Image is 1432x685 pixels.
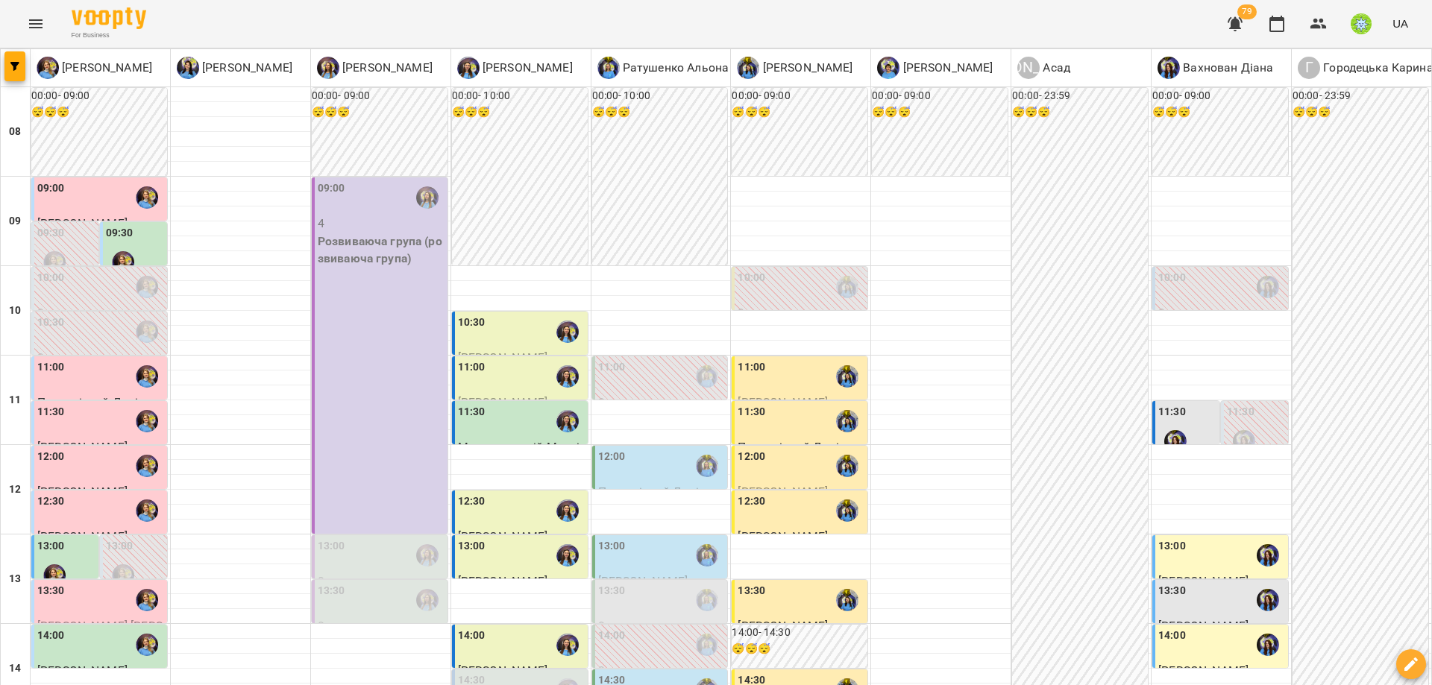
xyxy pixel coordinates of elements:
[136,321,158,343] img: Позднякова Анастасія
[37,57,152,79] div: Позднякова Анастасія
[37,449,65,465] label: 12:00
[106,538,134,555] label: 13:00
[318,583,345,599] label: 13:30
[877,57,993,79] div: Чирва Юлія
[556,544,579,566] div: Ігнатенко Оксана
[836,276,858,298] img: Свириденко Аня
[738,529,828,543] span: [PERSON_NAME]
[9,392,21,408] h6: 11
[1017,57,1040,79] div: [PERSON_NAME]
[598,574,688,588] span: [PERSON_NAME]
[37,395,158,409] span: Празднічний Даніель
[738,395,828,409] span: [PERSON_NAME]
[1298,57,1320,79] div: Г
[556,499,579,522] img: Ігнатенко Оксана
[458,395,548,409] span: [PERSON_NAME]
[1158,404,1186,420] label: 11:30
[457,57,573,79] div: Ігнатенко Оксана
[339,59,433,77] p: [PERSON_NAME]
[597,57,729,79] div: Ратушенко Альона
[1257,276,1279,298] div: Вахнован Діана
[738,304,864,322] p: 0
[556,410,579,432] div: Ігнатенко Оксана
[597,57,729,79] a: Р Ратушенко Альона
[43,564,66,587] img: Позднякова Анастасія
[318,233,445,268] p: Розвиваюча група (розвиваюча група)
[458,315,486,331] label: 10:30
[696,634,718,656] img: Ратушенко Альона
[37,180,65,197] label: 09:00
[1158,270,1186,286] label: 10:00
[458,538,486,555] label: 13:00
[836,455,858,477] div: Свириденко Аня
[556,365,579,388] img: Ігнатенко Оксана
[112,251,134,274] div: Позднякова Анастасія
[1351,13,1372,34] img: 8ec40acc98eb0e9459e318a00da59de5.jpg
[738,449,765,465] label: 12:00
[43,251,66,274] div: Позднякова Анастасія
[1158,304,1285,322] p: 0
[37,583,65,599] label: 13:30
[136,634,158,656] div: Позднякова Анастасія
[598,394,725,411] p: 0
[37,663,128,678] span: [PERSON_NAME]
[592,104,728,121] h6: 😴😴😴
[1233,430,1255,452] img: Вахнован Діана
[738,583,765,599] label: 13:30
[598,484,719,499] span: Празднічний Даніель
[37,619,163,651] span: [PERSON_NAME] [PERSON_NAME]
[136,410,158,432] div: Позднякова Анастасія
[836,365,858,388] img: Свириденко Аня
[836,589,858,611] img: Свириденко Аня
[37,270,65,286] label: 10:00
[1158,628,1186,644] label: 14:00
[556,634,579,656] img: Ігнатенко Оксана
[18,6,54,42] button: Menu
[136,186,158,209] img: Позднякова Анастасія
[598,538,626,555] label: 13:00
[458,440,580,472] span: Монзолевській Матвій
[458,529,548,543] span: [PERSON_NAME]
[318,572,445,590] p: 0
[737,57,759,79] img: С
[136,276,158,298] div: Позднякова Анастасія
[592,88,728,104] h6: 00:00 - 10:00
[37,315,65,331] label: 10:30
[1237,4,1257,19] span: 79
[836,499,858,522] img: Свириденко Аня
[1164,430,1187,452] img: Вахнован Діана
[877,57,899,79] img: Ч
[136,589,158,611] div: Позднякова Анастасія
[72,31,146,40] span: For Business
[732,641,867,657] h6: 😴😴😴
[317,57,433,79] div: Казимирів Тетяна
[1257,544,1279,566] img: Вахнован Діана
[598,617,725,635] p: 0
[37,538,65,555] label: 13:00
[136,365,158,388] div: Позднякова Анастасія
[1257,589,1279,611] img: Вахнован Діана
[72,7,146,29] img: Voopty Logo
[737,57,852,79] div: Свириденко Аня
[106,225,134,242] label: 09:30
[136,499,158,522] img: Позднякова Анастасія
[1293,88,1428,104] h6: 00:00 - 23:59
[312,104,447,121] h6: 😴😴😴
[317,57,433,79] a: К [PERSON_NAME]
[37,628,65,644] label: 14:00
[696,589,718,611] div: Ратушенко Альона
[37,304,164,322] p: 0
[738,619,828,633] span: [PERSON_NAME]
[696,544,718,566] img: Ратушенко Альона
[899,59,993,77] p: [PERSON_NAME]
[738,493,765,510] label: 12:30
[458,663,548,678] span: [PERSON_NAME]
[598,583,626,599] label: 13:30
[737,57,852,79] a: С [PERSON_NAME]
